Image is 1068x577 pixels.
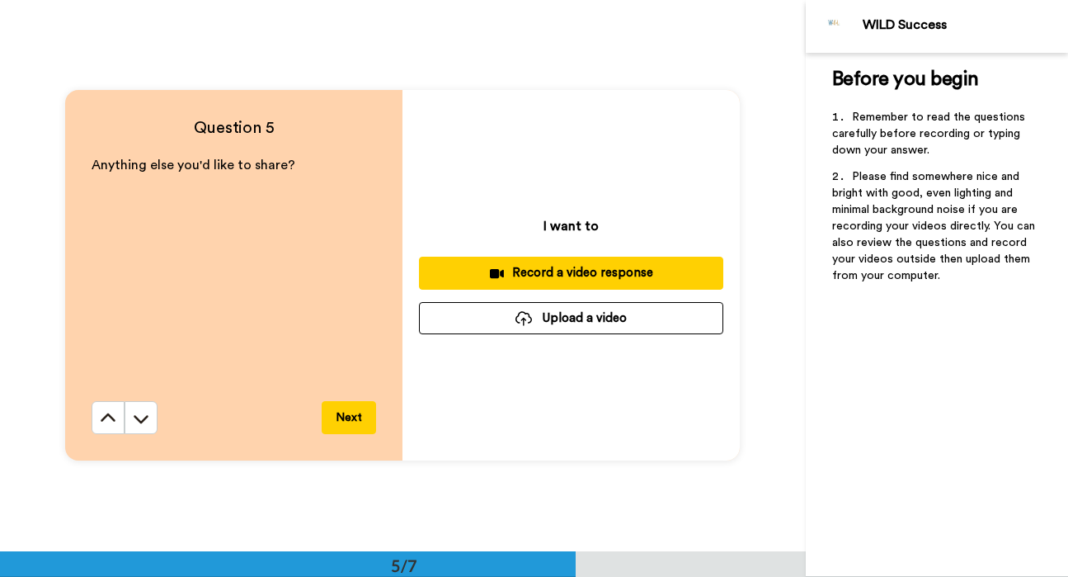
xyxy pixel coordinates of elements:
[832,111,1028,156] span: Remember to read the questions carefully before recording or typing down your answer.
[832,171,1038,281] span: Please find somewhere nice and bright with good, even lighting and minimal background noise if yo...
[815,7,854,46] img: Profile Image
[92,158,295,172] span: Anything else you'd like to share?
[832,69,978,89] span: Before you begin
[322,401,376,434] button: Next
[365,554,444,577] div: 5/7
[419,302,723,334] button: Upload a video
[863,17,1067,33] div: WILD Success
[92,116,376,140] h4: Question 5
[543,216,599,236] p: I want to
[419,257,723,289] button: Record a video response
[432,264,710,281] div: Record a video response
